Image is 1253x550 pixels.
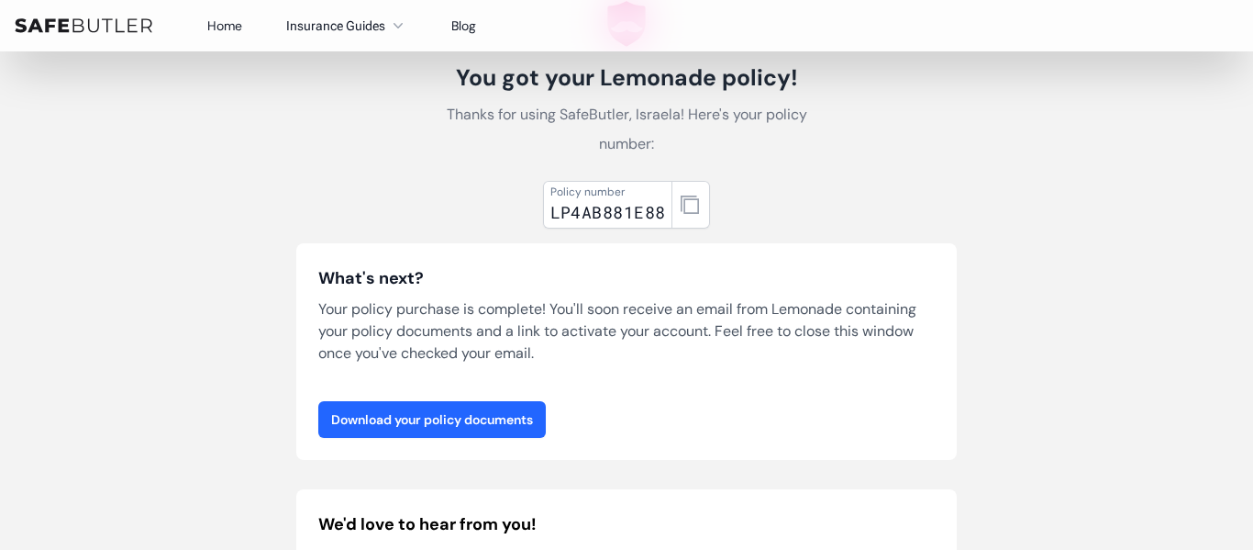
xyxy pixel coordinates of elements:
[318,298,935,365] p: Your policy purchase is complete! You'll soon receive an email from Lemonade containing your poli...
[286,15,407,37] button: Insurance Guides
[550,199,666,225] div: LP4AB881E88
[550,185,666,199] div: Policy number
[451,17,476,34] a: Blog
[318,265,935,291] h3: What's next?
[318,401,546,438] a: Download your policy documents
[207,17,242,34] a: Home
[15,18,152,33] img: SafeButler Text Logo
[318,511,935,537] h2: We'd love to hear from you!
[421,63,832,93] h1: You got your Lemonade policy!
[421,100,832,159] p: Thanks for using SafeButler, Israela! Here's your policy number:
